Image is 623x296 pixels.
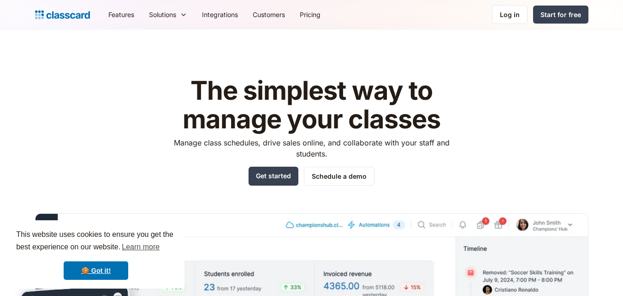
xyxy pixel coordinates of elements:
div: cookieconsent [7,220,184,289]
a: Customers [245,4,292,25]
p: Manage class schedules, drive sales online, and collaborate with your staff and students. [165,137,458,159]
a: Schedule a demo [304,167,374,186]
div: Start for free [540,10,581,19]
a: home [35,8,90,21]
a: dismiss cookie message [64,261,128,280]
a: Pricing [292,4,328,25]
a: learn more about cookies [120,240,161,254]
div: Log in [500,10,520,19]
h1: The simplest way to manage your classes [165,77,458,133]
a: Log in [492,5,528,24]
div: Solutions [142,4,195,25]
div: Solutions [149,10,176,19]
a: Start for free [533,6,588,24]
a: Features [101,4,142,25]
span: This website uses cookies to ensure you get the best experience on our website. [16,229,176,254]
a: Integrations [195,4,245,25]
a: Get started [249,167,298,186]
